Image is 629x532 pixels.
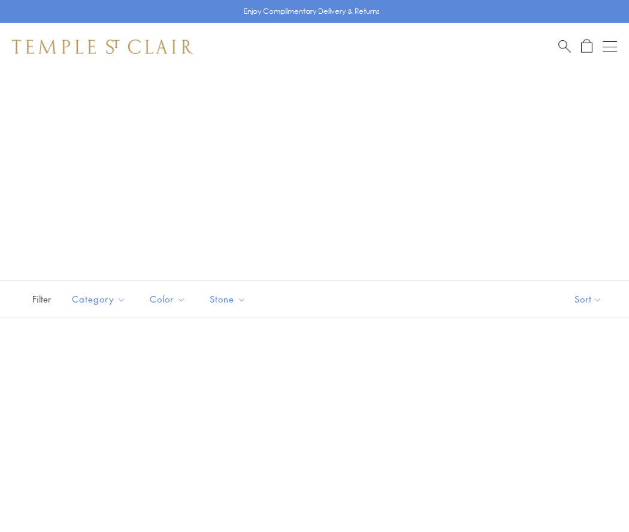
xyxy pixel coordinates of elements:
[244,5,380,17] p: Enjoy Complimentary Delivery & Returns
[141,286,195,313] button: Color
[581,39,592,54] a: Open Shopping Bag
[144,292,195,307] span: Color
[63,286,135,313] button: Category
[204,292,255,307] span: Stone
[66,292,135,307] span: Category
[603,40,617,54] button: Open navigation
[12,40,193,54] img: Temple St. Clair
[558,39,571,54] a: Search
[548,281,629,318] button: Show sort by
[201,286,255,313] button: Stone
